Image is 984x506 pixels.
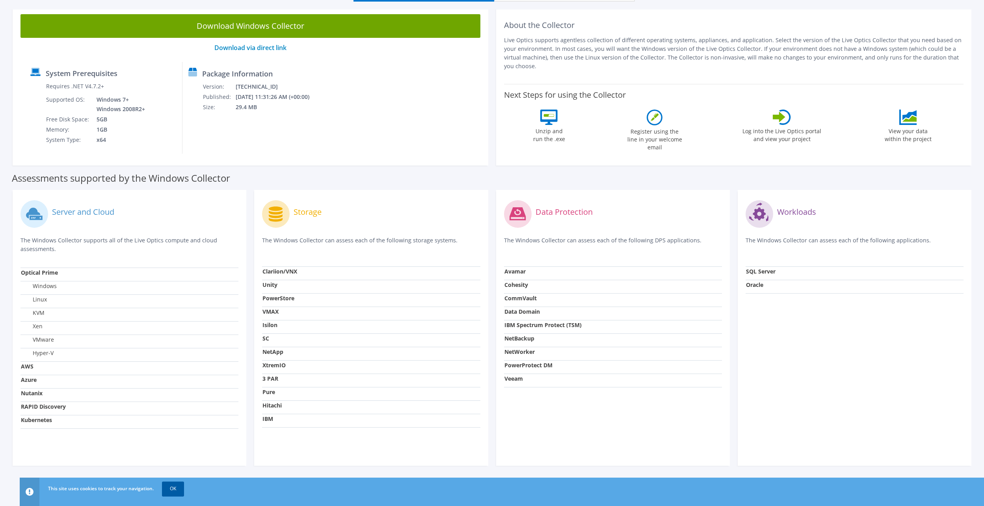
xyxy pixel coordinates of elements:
td: 5GB [91,114,147,125]
a: Download Windows Collector [20,14,480,38]
span: This site uses cookies to track your navigation. [48,485,154,492]
td: 29.4 MB [235,102,320,112]
label: Workloads [777,208,816,216]
td: Size: [203,102,235,112]
label: Windows [21,282,57,290]
strong: XtremIO [262,361,286,369]
strong: Pure [262,388,275,396]
td: Published: [203,92,235,102]
strong: Data Domain [504,308,540,315]
td: [DATE] 11:31:26 AM (+00:00) [235,92,320,102]
strong: NetWorker [504,348,535,355]
strong: Kubernetes [21,416,52,424]
strong: NetApp [262,348,283,355]
label: VMware [21,336,54,344]
strong: Nutanix [21,389,43,397]
label: Xen [21,322,43,330]
strong: IBM [262,415,273,422]
label: Assessments supported by the Windows Collector [12,174,230,182]
label: Requires .NET V4.7.2+ [46,82,104,90]
strong: Avamar [504,268,526,275]
label: Linux [21,296,47,303]
strong: Unity [262,281,277,288]
label: KVM [21,309,45,317]
label: Unzip and run the .exe [531,125,567,143]
label: Storage [294,208,322,216]
p: Live Optics supports agentless collection of different operating systems, appliances, and applica... [504,36,964,71]
td: Version: [203,82,235,92]
td: [TECHNICAL_ID] [235,82,320,92]
label: Next Steps for using the Collector [504,90,626,100]
p: The Windows Collector supports all of the Live Optics compute and cloud assessments. [20,236,238,253]
td: Supported OS: [46,95,91,114]
label: Server and Cloud [52,208,114,216]
strong: Oracle [746,281,763,288]
td: x64 [91,135,147,145]
td: 1GB [91,125,147,135]
strong: SQL Server [746,268,776,275]
strong: PowerProtect DM [504,361,552,369]
label: Package Information [202,70,273,78]
td: System Type: [46,135,91,145]
label: View your data within the project [880,125,936,143]
strong: Azure [21,376,37,383]
label: Hyper-V [21,349,54,357]
strong: PowerStore [262,294,294,302]
a: OK [162,482,184,496]
label: Log into the Live Optics portal and view your project [742,125,822,143]
a: Download via direct link [214,43,286,52]
strong: SC [262,335,269,342]
td: Windows 7+ Windows 2008R2+ [91,95,147,114]
strong: Veeam [504,375,523,382]
td: Memory: [46,125,91,135]
strong: CommVault [504,294,537,302]
td: Free Disk Space: [46,114,91,125]
strong: NetBackup [504,335,534,342]
h2: About the Collector [504,20,964,30]
strong: Clariion/VNX [262,268,297,275]
p: The Windows Collector can assess each of the following DPS applications. [504,236,722,252]
strong: Hitachi [262,402,282,409]
p: The Windows Collector can assess each of the following applications. [746,236,964,252]
strong: 3 PAR [262,375,278,382]
strong: AWS [21,363,33,370]
label: System Prerequisites [46,69,117,77]
label: Register using the line in your welcome email [625,125,684,151]
strong: Optical Prime [21,269,58,276]
label: Data Protection [536,208,593,216]
strong: VMAX [262,308,279,315]
p: The Windows Collector can assess each of the following storage systems. [262,236,480,252]
strong: Isilon [262,321,277,329]
strong: IBM Spectrum Protect (TSM) [504,321,582,329]
strong: RAPID Discovery [21,403,66,410]
strong: Cohesity [504,281,528,288]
